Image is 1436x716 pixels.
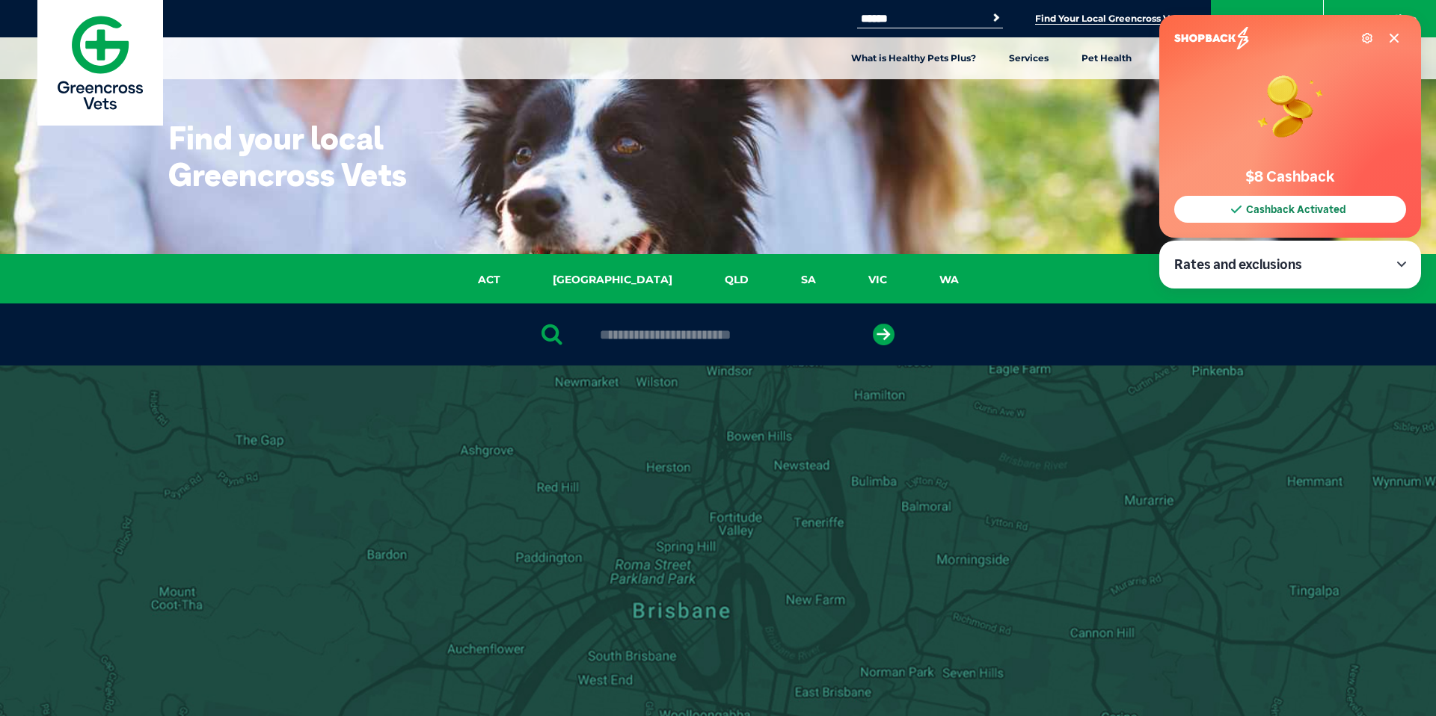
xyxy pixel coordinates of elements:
a: VIC [842,271,913,288]
a: QLD [699,271,775,288]
a: Find Your Local Greencross Vet [1035,13,1179,25]
a: SA [775,271,842,288]
a: [GEOGRAPHIC_DATA] [527,271,699,288]
a: Pet Articles [1148,37,1236,79]
a: WA [913,271,985,288]
a: Pet Health [1065,37,1148,79]
button: Search [989,10,1004,25]
h1: Find your local Greencross Vets [168,120,464,193]
a: Services [992,37,1065,79]
a: What is Healthy Pets Plus? [835,37,992,79]
a: ACT [452,271,527,288]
